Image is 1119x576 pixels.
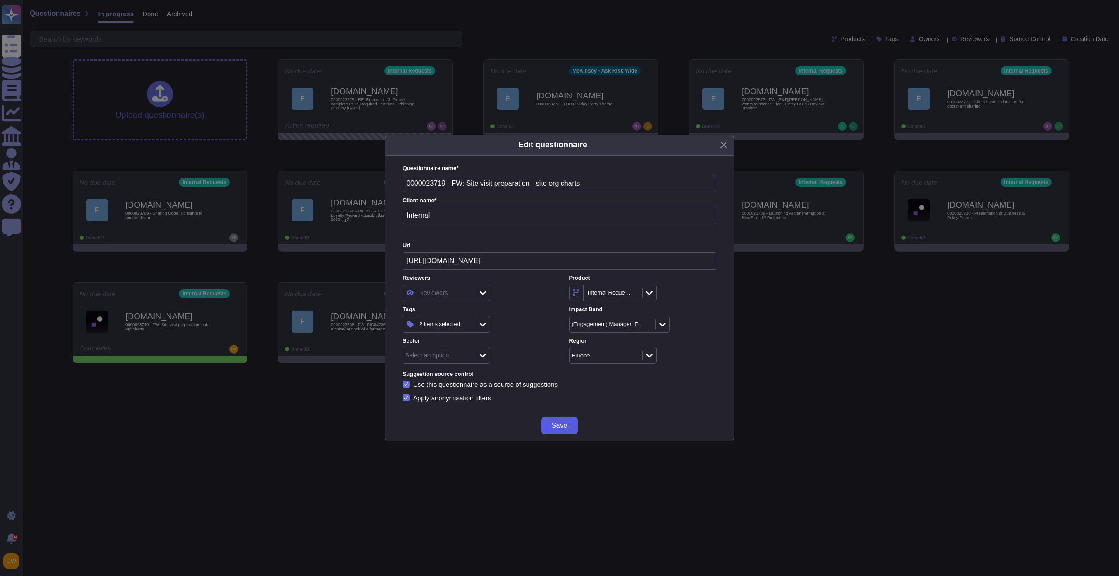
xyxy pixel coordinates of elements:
[403,207,716,224] input: Enter company name of the client
[541,417,578,434] button: Save
[572,321,644,327] div: (Engagement) Manager, Expert
[403,243,716,249] label: Url
[403,175,716,192] input: Enter questionnaire name
[569,338,716,344] label: Region
[419,321,460,327] div: 2 items selected
[405,352,449,358] div: Select an option
[403,307,550,312] label: Tags
[403,338,550,344] label: Sector
[403,371,716,377] label: Suggestion source control
[413,381,558,388] div: Use this questionnaire as a source of suggestions
[403,166,716,171] label: Questionnaire name
[569,275,716,281] label: Product
[717,138,730,152] button: Close
[403,252,716,270] input: Online platform url
[419,290,448,296] div: Reviewers
[518,139,587,151] h5: Edit questionnaire
[413,395,493,401] div: Apply anonymisation filters
[552,422,567,429] span: Save
[403,198,716,204] label: Client name
[572,353,590,358] div: Europe
[588,290,631,295] div: Internal Requests
[403,275,550,281] label: Reviewers
[569,307,716,312] label: Impact Band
